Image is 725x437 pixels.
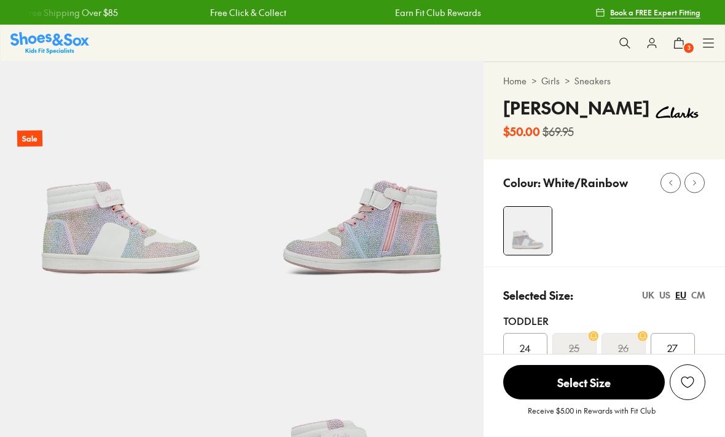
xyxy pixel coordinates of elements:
[504,207,552,255] img: Danika Hi White/Rainbow
[503,313,705,328] div: Toddler
[503,123,540,140] b: $50.00
[659,289,670,302] div: US
[610,7,700,18] span: Book a FREE Expert Fitting
[395,6,481,19] a: Earn Fit Club Rewards
[503,95,649,121] h4: [PERSON_NAME]
[595,1,700,23] a: Book a FREE Expert Fitting
[543,174,628,191] p: White/Rainbow
[574,74,611,87] a: Sneakers
[210,6,286,19] a: Free Click & Collect
[543,123,574,140] s: $69.95
[667,340,678,355] span: 27
[528,405,656,427] p: Receive $5.00 in Rewards with Fit Club
[241,62,483,303] img: Danika Hi White/Rainbow
[649,95,705,130] img: Vendor logo
[691,289,705,302] div: CM
[541,74,560,87] a: Girls
[520,340,531,355] span: 24
[618,340,629,355] s: 26
[503,74,527,87] a: Home
[569,340,579,355] s: 25
[503,174,541,191] p: Colour:
[642,289,654,302] div: UK
[10,32,89,54] a: Shoes & Sox
[503,365,665,399] span: Select Size
[24,6,117,19] a: Free Shipping Over $85
[670,364,705,400] button: Add to Wishlist
[503,364,665,400] button: Select Size
[10,32,89,54] img: SNS_Logo_Responsive.svg
[503,287,573,303] p: Selected Size:
[683,42,695,54] span: 3
[17,130,42,147] p: Sale
[675,289,686,302] div: EU
[665,30,692,57] button: 3
[503,74,705,87] div: > >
